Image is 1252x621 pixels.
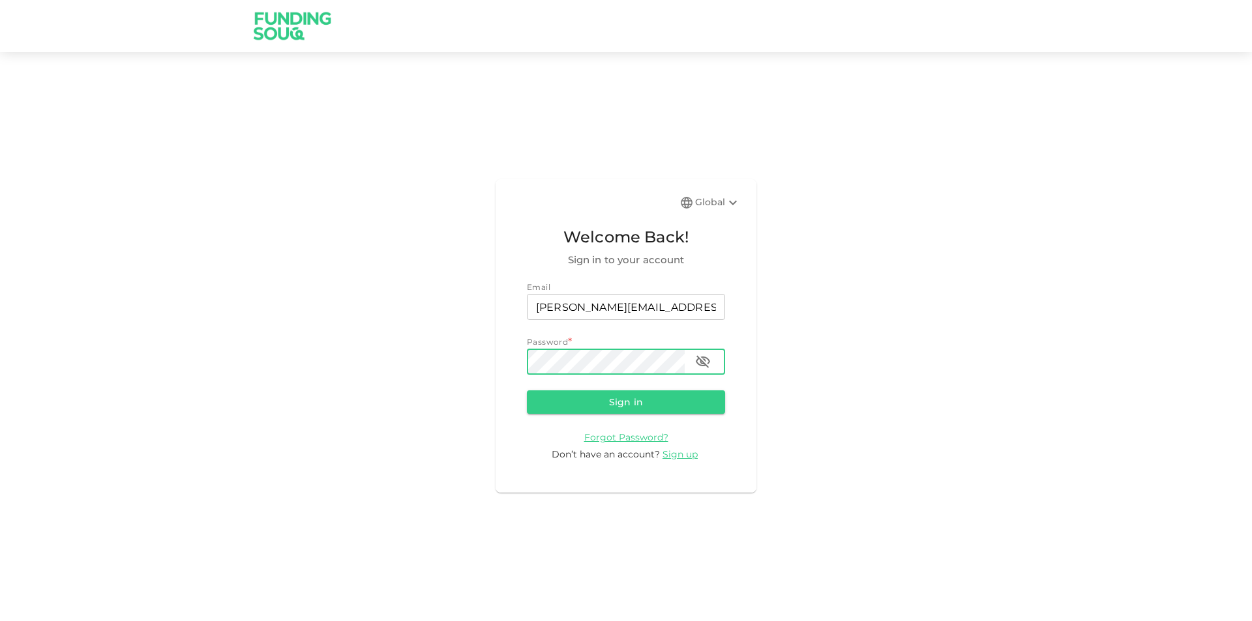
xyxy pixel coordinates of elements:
[527,252,725,268] span: Sign in to your account
[527,337,568,347] span: Password
[527,225,725,250] span: Welcome Back!
[552,448,660,460] span: Don’t have an account?
[527,349,685,375] input: password
[527,294,725,320] input: email
[584,431,668,443] a: Forgot Password?
[663,448,698,460] span: Sign up
[584,431,668,443] span: Forgot Password?
[527,282,550,292] span: Email
[527,390,725,414] button: Sign in
[695,195,741,210] div: Global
